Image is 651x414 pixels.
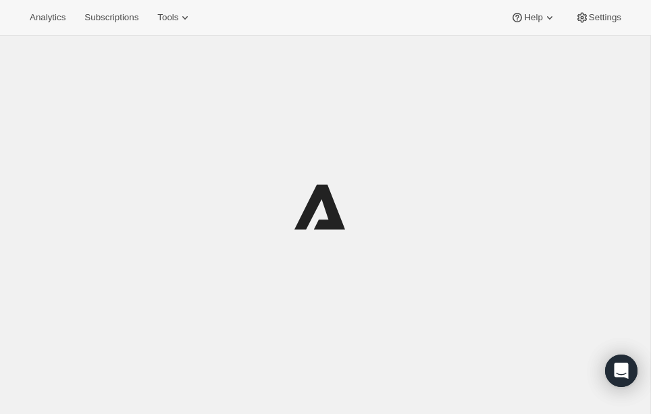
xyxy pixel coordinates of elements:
[605,355,637,387] div: Open Intercom Messenger
[149,8,200,27] button: Tools
[84,12,138,23] span: Subscriptions
[524,12,542,23] span: Help
[157,12,178,23] span: Tools
[22,8,74,27] button: Analytics
[567,8,629,27] button: Settings
[76,8,147,27] button: Subscriptions
[589,12,621,23] span: Settings
[502,8,564,27] button: Help
[30,12,66,23] span: Analytics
